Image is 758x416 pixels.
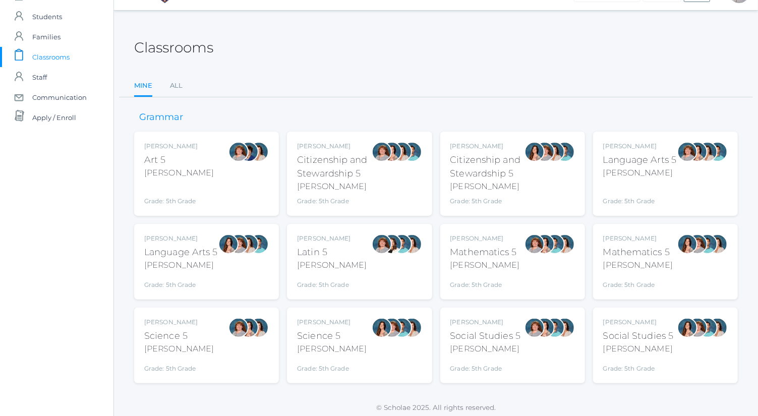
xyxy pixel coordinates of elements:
[555,234,575,254] div: Cari Burke
[297,234,367,243] div: [PERSON_NAME]
[535,234,555,254] div: Rebecca Salazar
[297,343,367,355] div: [PERSON_NAME]
[249,142,269,162] div: Cari Burke
[603,234,673,243] div: [PERSON_NAME]
[450,318,521,327] div: [PERSON_NAME]
[297,142,371,151] div: [PERSON_NAME]
[144,142,214,151] div: [PERSON_NAME]
[450,259,520,271] div: [PERSON_NAME]
[239,142,259,162] div: Carolyn Sugimoto
[677,142,697,162] div: Sarah Bence
[603,329,674,343] div: Social Studies 5
[382,318,402,338] div: Sarah Bence
[450,275,520,289] div: Grade: 5th Grade
[450,329,521,343] div: Social Studies 5
[144,343,214,355] div: [PERSON_NAME]
[144,234,218,243] div: [PERSON_NAME]
[697,234,718,254] div: Westen Taylor
[603,167,677,179] div: [PERSON_NAME]
[450,359,521,373] div: Grade: 5th Grade
[144,259,218,271] div: [PERSON_NAME]
[144,275,218,289] div: Grade: 5th Grade
[603,142,677,151] div: [PERSON_NAME]
[297,359,367,373] div: Grade: 5th Grade
[603,153,677,167] div: Language Arts 5
[603,343,674,355] div: [PERSON_NAME]
[450,197,524,206] div: Grade: 5th Grade
[603,183,677,206] div: Grade: 5th Grade
[524,142,545,162] div: Rebecca Salazar
[170,76,183,96] a: All
[144,246,218,259] div: Language Arts 5
[687,142,708,162] div: Rebecca Salazar
[708,142,728,162] div: Westen Taylor
[297,197,371,206] div: Grade: 5th Grade
[249,234,269,254] div: Westen Taylor
[545,142,565,162] div: Cari Burke
[297,259,367,271] div: [PERSON_NAME]
[603,275,673,289] div: Grade: 5th Grade
[402,234,422,254] div: Cari Burke
[297,153,371,181] div: Citizenship and Stewardship 5
[450,246,520,259] div: Mathematics 5
[687,318,708,338] div: Sarah Bence
[297,275,367,289] div: Grade: 5th Grade
[402,142,422,162] div: Westen Taylor
[297,246,367,259] div: Latin 5
[249,318,269,338] div: Cari Burke
[382,142,402,162] div: Rebecca Salazar
[228,142,249,162] div: Sarah Bence
[32,27,61,47] span: Families
[32,107,76,128] span: Apply / Enroll
[555,142,575,162] div: Westen Taylor
[134,76,152,97] a: Mine
[144,359,214,373] div: Grade: 5th Grade
[524,318,545,338] div: Sarah Bence
[524,234,545,254] div: Sarah Bence
[114,402,758,412] p: © Scholae 2025. All rights reserved.
[144,329,214,343] div: Science 5
[545,318,565,338] div: Westen Taylor
[687,234,708,254] div: Sarah Bence
[32,47,70,67] span: Classrooms
[555,318,575,338] div: Cari Burke
[392,234,412,254] div: Westen Taylor
[677,318,697,338] div: Rebecca Salazar
[239,234,259,254] div: Cari Burke
[144,167,214,179] div: [PERSON_NAME]
[392,142,412,162] div: Cari Burke
[144,183,214,206] div: Grade: 5th Grade
[297,318,367,327] div: [PERSON_NAME]
[535,318,555,338] div: Rebecca Salazar
[603,259,673,271] div: [PERSON_NAME]
[450,181,524,193] div: [PERSON_NAME]
[603,246,673,259] div: Mathematics 5
[708,318,728,338] div: Cari Burke
[372,142,392,162] div: Sarah Bence
[134,112,188,123] h3: Grammar
[144,318,214,327] div: [PERSON_NAME]
[297,181,371,193] div: [PERSON_NAME]
[708,234,728,254] div: Cari Burke
[697,142,718,162] div: Cari Burke
[372,318,392,338] div: Rebecca Salazar
[450,343,521,355] div: [PERSON_NAME]
[32,7,62,27] span: Students
[450,234,520,243] div: [PERSON_NAME]
[402,318,422,338] div: Cari Burke
[697,318,718,338] div: Westen Taylor
[450,142,524,151] div: [PERSON_NAME]
[297,329,367,343] div: Science 5
[32,67,47,87] span: Staff
[372,234,392,254] div: Sarah Bence
[228,234,249,254] div: Sarah Bence
[450,153,524,181] div: Citizenship and Stewardship 5
[677,234,697,254] div: Rebecca Salazar
[535,142,555,162] div: Sarah Bence
[603,318,674,327] div: [PERSON_NAME]
[382,234,402,254] div: Teresa Deutsch
[545,234,565,254] div: Westen Taylor
[239,318,259,338] div: Rebecca Salazar
[218,234,239,254] div: Rebecca Salazar
[144,153,214,167] div: Art 5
